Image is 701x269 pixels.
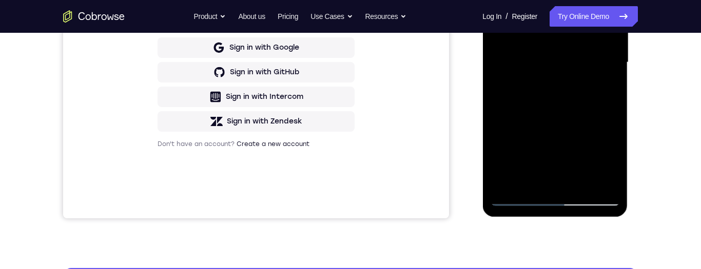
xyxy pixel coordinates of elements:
[94,236,291,257] button: Sign in with Zendesk
[550,6,638,27] a: Try Online Demo
[163,217,240,227] div: Sign in with Intercom
[278,6,298,27] a: Pricing
[166,168,236,178] div: Sign in with Google
[238,6,265,27] a: About us
[63,10,125,23] a: Go to the home page
[94,212,291,232] button: Sign in with Intercom
[194,6,226,27] button: Product
[94,117,291,138] button: Sign in
[482,6,501,27] a: Log In
[188,147,199,155] p: or
[167,192,236,202] div: Sign in with GitHub
[94,162,291,183] button: Sign in with Google
[101,98,285,108] input: Enter your email
[94,187,291,208] button: Sign in with GitHub
[365,6,407,27] button: Resources
[512,6,537,27] a: Register
[310,6,353,27] button: Use Cases
[94,70,291,85] h1: Sign in to your account
[505,10,508,23] span: /
[164,241,239,252] div: Sign in with Zendesk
